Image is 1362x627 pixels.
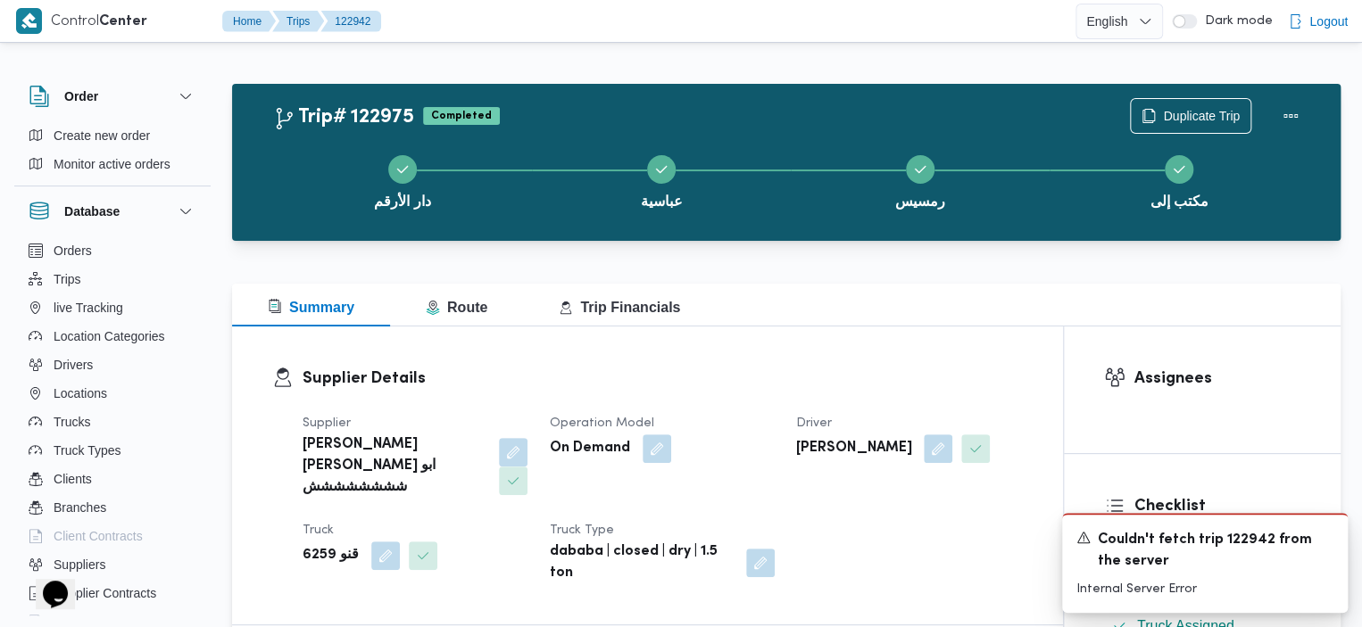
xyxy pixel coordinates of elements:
button: Trips [21,265,203,293]
button: Drivers [21,351,203,379]
b: dababa | closed | dry | 1.5 ton [550,541,735,584]
span: Duplicate Trip [1163,105,1240,127]
b: Center [99,15,147,29]
span: Location Categories [54,326,165,347]
div: Notification [1076,529,1333,573]
button: Monitor active orders [21,150,203,178]
button: Branches [21,493,203,522]
button: Client Contracts [21,522,203,550]
b: [PERSON_NAME] [PERSON_NAME] ابو شششششششش [303,434,486,499]
button: Logout [1281,4,1355,39]
div: Database [14,236,211,623]
button: Location Categories [21,322,203,351]
button: Duplicate Trip [1130,98,1251,134]
span: Summary [268,300,354,315]
button: Order [29,86,196,107]
span: Monitor active orders [54,153,170,175]
span: Truck [303,524,334,536]
span: Supplier [303,417,351,429]
span: Orders [54,240,92,261]
span: Trips [54,268,81,290]
span: Couldn't fetch trip 122942 from the server [1098,530,1312,573]
h3: Checklist [1134,494,1300,518]
button: Truck Types [21,436,203,465]
button: Trips [272,11,324,32]
b: On Demand [550,438,630,459]
div: Order [14,121,211,186]
span: مكتب إلى [1150,191,1208,212]
h3: Supplier Details [303,367,1023,391]
span: عباسية [641,191,683,212]
svg: Step 4 is complete [1172,162,1186,177]
span: Drivers [54,354,93,375]
button: رمسيس [791,134,1050,227]
button: Database [29,201,196,222]
span: Truck Types [54,440,120,461]
h3: Assignees [1134,367,1300,391]
img: X8yXhbKr1z7QwAAAABJRU5ErkJggg== [16,8,42,34]
span: Operation Model [550,417,654,429]
span: Client Contracts [54,525,143,547]
span: live Tracking [54,297,123,318]
span: Driver [796,417,832,429]
button: عباسية [532,134,791,227]
button: Actions [1273,98,1308,134]
span: Truck Type [550,524,614,536]
b: [PERSON_NAME] [796,438,911,459]
svg: Step 3 is complete [913,162,927,177]
button: Locations [21,379,203,408]
p: Internal Server Error [1076,580,1333,598]
span: دار الأرقم [374,191,430,212]
svg: Step 1 is complete [395,162,410,177]
span: Logout [1309,11,1348,32]
span: Completed [423,107,500,125]
button: Supplier Contracts [21,579,203,607]
span: Suppliers [54,554,105,575]
h2: Trip# 122975 [273,106,414,129]
span: Trucks [54,411,90,433]
span: Branches [54,497,106,518]
button: Orders [21,236,203,265]
svg: Step 2 is complete [654,162,669,177]
button: live Tracking [21,293,203,322]
button: دار الأرقم [273,134,532,227]
b: قنو 6259 [303,545,359,566]
span: Route [426,300,487,315]
span: Dark mode [1197,14,1272,29]
span: Supplier Contracts [54,582,156,604]
button: Suppliers [21,550,203,579]
iframe: chat widget [18,556,75,609]
h3: Database [64,201,120,222]
span: Clients [54,468,92,490]
button: Home [222,11,276,32]
button: Create new order [21,121,203,150]
button: Trucks [21,408,203,436]
b: Completed [431,111,492,121]
span: Locations [54,383,107,404]
span: Trip Financials [559,300,680,315]
button: Clients [21,465,203,493]
span: Create new order [54,125,150,146]
button: مكتب إلى [1050,134,1308,227]
span: رمسيس [895,191,945,212]
h3: Order [64,86,98,107]
button: 122942 [320,11,381,32]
